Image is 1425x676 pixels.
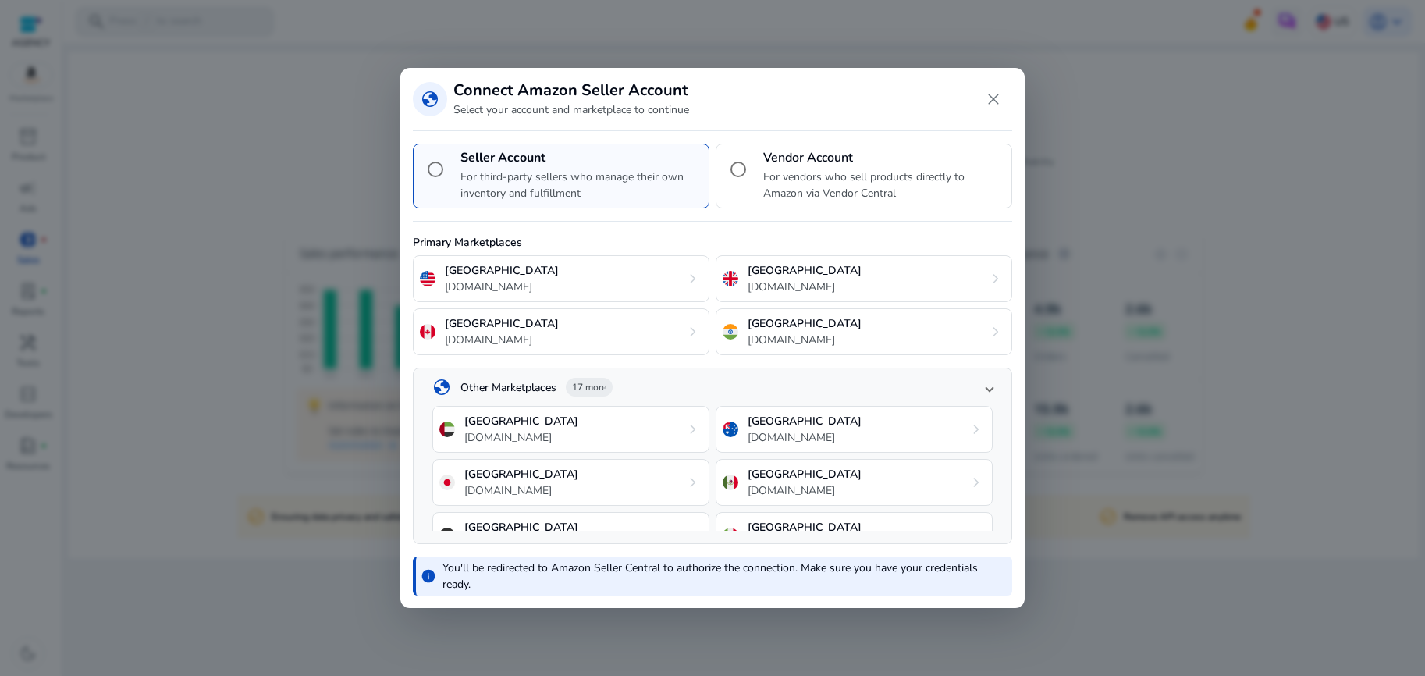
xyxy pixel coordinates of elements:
p: [GEOGRAPHIC_DATA] [748,519,862,535]
p: [DOMAIN_NAME] [464,429,578,446]
h4: Seller Account [460,151,702,165]
div: globeOther Marketplaces17 more [414,406,1011,543]
h4: Vendor Account [763,151,1005,165]
span: chevron_right [684,526,702,545]
span: globe [432,378,451,397]
mat-expansion-panel-header: globeOther Marketplaces17 more [414,368,1011,406]
p: [DOMAIN_NAME] [748,279,862,295]
p: [DOMAIN_NAME] [748,482,862,499]
img: au.svg [723,422,738,437]
p: [DOMAIN_NAME] [445,279,559,295]
p: [GEOGRAPHIC_DATA] [445,315,559,332]
span: info [421,568,436,584]
p: [DOMAIN_NAME] [445,332,559,348]
p: [GEOGRAPHIC_DATA] [748,413,862,429]
p: [GEOGRAPHIC_DATA] [748,262,862,279]
p: [DOMAIN_NAME] [748,332,862,348]
p: Select your account and marketplace to continue [453,101,689,118]
span: 17 more [572,381,606,393]
p: [GEOGRAPHIC_DATA] [748,315,862,332]
p: You'll be redirected to Amazon Seller Central to authorize the connection. Make sure you have you... [442,560,1003,592]
img: it.svg [723,528,738,543]
h3: Connect Amazon Seller Account [453,81,689,100]
p: Primary Marketplaces [413,234,1012,251]
img: de.svg [439,528,455,543]
span: chevron_right [986,269,1005,288]
span: chevron_right [967,420,986,439]
p: For vendors who sell products directly to Amazon via Vendor Central [763,169,1005,201]
img: ae.svg [439,422,455,437]
span: chevron_right [684,473,702,492]
span: chevron_right [967,526,986,545]
p: [GEOGRAPHIC_DATA] [748,466,862,482]
p: [DOMAIN_NAME] [748,429,862,446]
span: globe [421,90,439,109]
p: [GEOGRAPHIC_DATA] [464,519,578,535]
span: chevron_right [684,269,702,288]
span: chevron_right [967,473,986,492]
img: us.svg [420,271,435,286]
button: Close dialog [975,80,1012,118]
span: chevron_right [684,420,702,439]
img: in.svg [723,324,738,340]
img: ca.svg [420,324,435,340]
p: Other Marketplaces [460,379,556,396]
span: chevron_right [684,322,702,341]
p: [GEOGRAPHIC_DATA] [445,262,559,279]
p: [GEOGRAPHIC_DATA] [464,413,578,429]
img: jp.svg [439,475,455,490]
p: For third-party sellers who manage their own inventory and fulfillment [460,169,702,201]
span: chevron_right [986,322,1005,341]
img: uk.svg [723,271,738,286]
img: mx.svg [723,475,738,490]
p: [GEOGRAPHIC_DATA] [464,466,578,482]
p: [DOMAIN_NAME] [464,482,578,499]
